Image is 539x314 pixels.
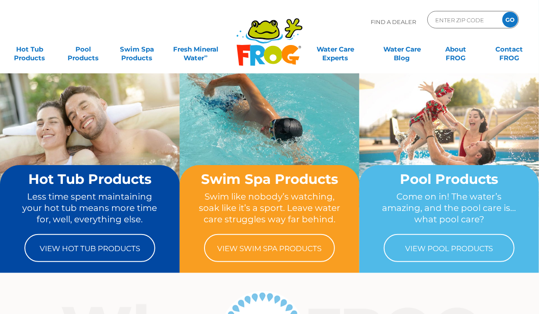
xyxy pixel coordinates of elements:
p: Less time spent maintaining your hot tub means more time for, well, everything else. [17,191,163,225]
p: Swim like nobody’s watching, soak like it’s a sport. Leave water care struggles way far behind. [196,191,343,225]
a: View Pool Products [384,234,515,262]
a: PoolProducts [62,41,104,58]
h2: Pool Products [376,172,522,186]
img: home-banner-pool-short [359,73,539,207]
p: Find A Dealer [371,11,416,33]
sup: ∞ [204,53,208,59]
p: Come on in! The water’s amazing, and the pool care is… what pool care? [376,191,522,225]
a: View Hot Tub Products [24,234,155,262]
a: Water CareBlog [381,41,423,58]
h2: Swim Spa Products [196,172,343,186]
input: GO [502,12,518,28]
h2: Hot Tub Products [17,172,163,186]
a: AboutFROG [435,41,477,58]
input: Zip Code Form [434,14,493,26]
a: Water CareExperts [301,41,369,58]
a: Swim SpaProducts [116,41,158,58]
a: View Swim Spa Products [204,234,335,262]
img: home-banner-swim-spa-short [180,73,359,207]
a: ContactFROG [488,41,530,58]
a: Fresh MineralWater∞ [170,41,222,58]
a: Hot TubProducts [9,41,51,58]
